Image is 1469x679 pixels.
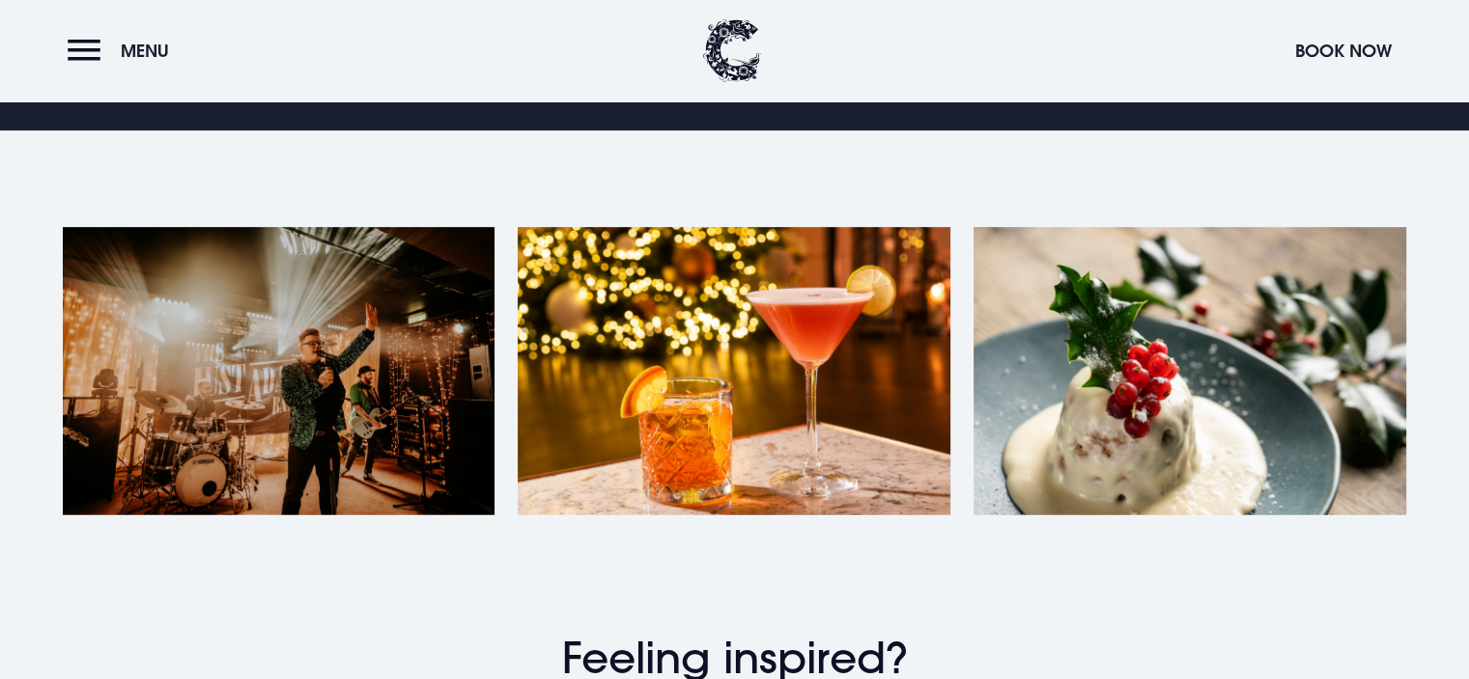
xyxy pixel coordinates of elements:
span: Menu [121,40,169,62]
img: Party nights small 1 [63,227,495,515]
img: Party nights small 2 [518,227,950,515]
img: Party nights small 3 [974,227,1406,515]
button: Menu [68,30,179,71]
button: Book Now [1285,30,1401,71]
img: Clandeboye Lodge [703,19,761,82]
